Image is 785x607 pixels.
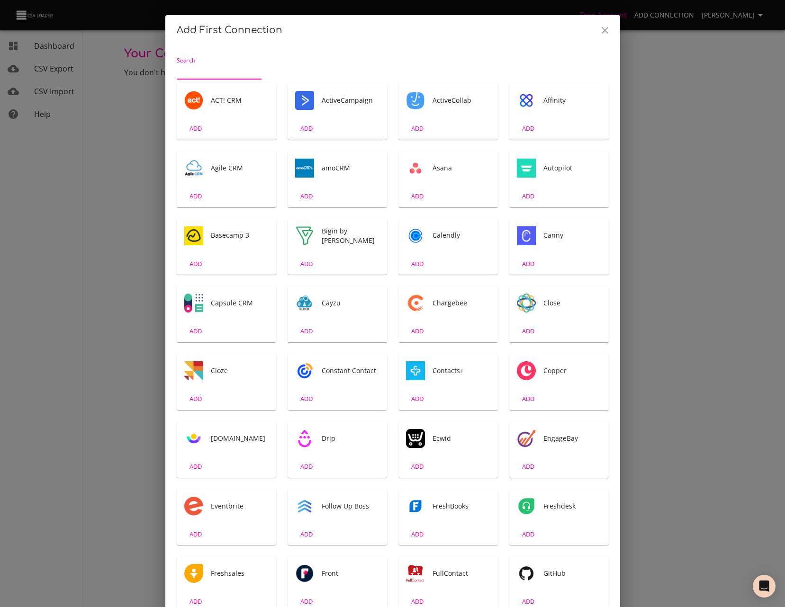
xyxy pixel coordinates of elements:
div: Tool [184,361,203,380]
div: Tool [406,564,425,583]
img: Freshsales [184,564,203,583]
img: Chargebee [406,294,425,312]
div: Tool [517,226,536,245]
label: Search [177,58,195,63]
span: Freshdesk [543,501,601,511]
span: Copper [543,366,601,375]
img: Constant Contact [295,361,314,380]
span: ADD [294,393,319,404]
button: ADD [180,121,211,136]
div: Tool [184,497,203,516]
div: Tool [517,497,536,516]
div: Tool [517,361,536,380]
button: ADD [180,257,211,271]
span: [DOMAIN_NAME] [211,434,269,443]
button: ADD [291,459,322,474]
div: Tool [295,226,314,245]
span: Eventbrite [211,501,269,511]
span: ADD [405,393,430,404]
span: Constant Contact [322,366,379,375]
span: Ecwid [433,434,490,443]
span: ADD [405,596,430,607]
img: FullContact [406,564,425,583]
span: amoCRM [322,163,379,173]
div: Tool [406,294,425,312]
span: ADD [183,461,208,472]
span: Affinity [543,96,601,105]
img: Capsule CRM [184,294,203,312]
div: Tool [517,429,536,448]
img: Freshdesk [517,497,536,516]
img: Close [517,294,536,312]
img: FreshBooks [406,497,425,516]
span: ADD [515,529,541,540]
img: Canny [517,226,536,245]
span: ADD [405,259,430,269]
img: GitHub [517,564,536,583]
div: Tool [184,159,203,178]
span: ActiveCampaign [322,96,379,105]
img: Asana [406,159,425,178]
div: Tool [517,564,536,583]
button: ADD [513,392,543,406]
span: ADD [294,461,319,472]
button: ADD [291,257,322,271]
span: ADD [294,191,319,202]
img: Calendly [406,226,425,245]
img: Contacts+ [406,361,425,380]
img: EngageBay [517,429,536,448]
span: ADD [183,529,208,540]
span: ADD [515,326,541,337]
button: Close [594,19,616,42]
button: ADD [180,189,211,204]
div: Tool [406,497,425,516]
div: Tool [184,294,203,312]
img: ActiveCampaign [295,91,314,110]
span: ADD [183,393,208,404]
button: ADD [513,189,543,204]
span: Freshsales [211,569,269,578]
button: ADD [180,392,211,406]
img: Follow Up Boss [295,497,314,516]
div: Tool [295,429,314,448]
span: ADD [515,123,541,134]
span: ADD [183,326,208,337]
div: Tool [184,429,203,448]
img: Drip [295,429,314,448]
span: ActiveCollab [433,96,490,105]
span: ADD [515,596,541,607]
img: Front [295,564,314,583]
img: Cloze [184,361,203,380]
button: ADD [291,324,322,339]
span: ADD [405,326,430,337]
button: ADD [402,189,433,204]
img: Copper [517,361,536,380]
span: ADD [515,259,541,269]
button: ADD [402,527,433,542]
span: Close [543,298,601,308]
span: Cloze [211,366,269,375]
img: Ecwid [406,429,425,448]
img: amoCRM [295,159,314,178]
span: Contacts+ [433,366,490,375]
span: FullContact [433,569,490,578]
button: ADD [180,527,211,542]
span: ADD [405,461,430,472]
span: Drip [322,434,379,443]
img: Bigin by Zoho CRM [295,226,314,245]
span: Cayzu [322,298,379,308]
span: ADD [294,259,319,269]
span: ADD [294,326,319,337]
div: Tool [295,497,314,516]
span: ADD [294,123,319,134]
div: Open Intercom Messenger [753,575,776,598]
span: ADD [515,393,541,404]
span: Agile CRM [211,163,269,173]
div: Tool [295,564,314,583]
img: Affinity [517,91,536,110]
button: ADD [402,459,433,474]
span: GitHub [543,569,601,578]
button: ADD [402,121,433,136]
span: Bigin by [PERSON_NAME] [322,226,379,245]
span: Chargebee [433,298,490,308]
